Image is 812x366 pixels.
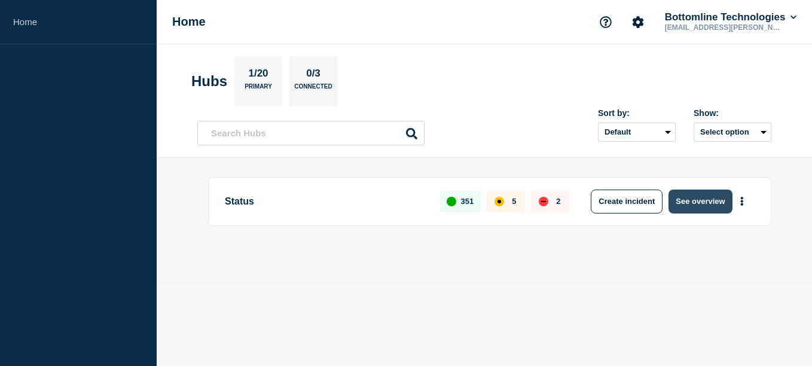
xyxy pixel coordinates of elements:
button: Support [593,10,618,35]
div: down [539,197,548,206]
select: Sort by [598,123,676,142]
div: Sort by: [598,108,676,118]
button: Create incident [591,190,663,213]
p: 1/20 [244,68,273,83]
input: Search Hubs [197,121,425,145]
p: 2 [556,197,560,206]
p: Status [225,190,426,213]
h2: Hubs [191,73,227,90]
div: Show: [694,108,771,118]
button: Bottomline Technologies [663,11,799,23]
p: 351 [461,197,474,206]
div: up [447,197,456,206]
button: Account settings [625,10,651,35]
p: Connected [294,83,332,96]
p: [EMAIL_ADDRESS][PERSON_NAME][DOMAIN_NAME] [663,23,787,32]
button: Select option [694,123,771,142]
p: Primary [245,83,272,96]
h1: Home [172,15,206,29]
p: 5 [512,197,516,206]
p: 0/3 [302,68,325,83]
button: See overview [668,190,732,213]
div: affected [494,197,504,206]
button: More actions [734,190,750,212]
